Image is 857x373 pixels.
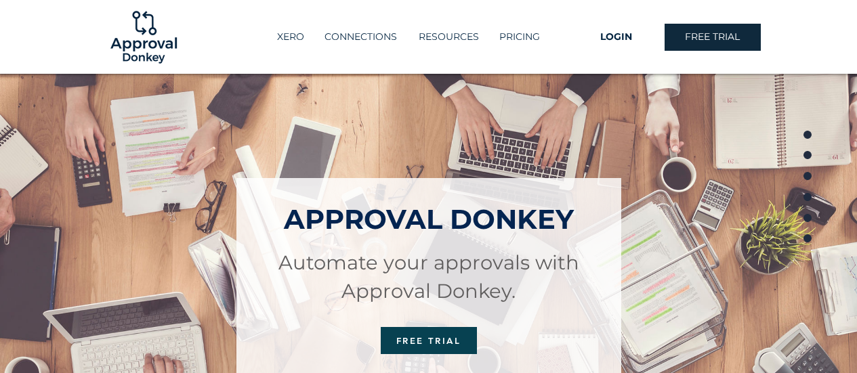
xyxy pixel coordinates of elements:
p: XERO [270,26,311,48]
span: Automate your approvals with Approval Donkey. [278,250,579,303]
p: CONNECTIONS [318,26,404,48]
p: RESOURCES [412,26,486,48]
a: LOGIN [568,24,665,51]
span: LOGIN [600,30,632,44]
a: CONNECTIONS [314,26,408,48]
img: Logo-01.png [107,1,180,74]
span: FREE TRIAL [396,335,461,346]
span: FREE TRIAL [685,30,740,44]
a: XERO [266,26,314,48]
nav: Page [798,126,817,248]
span: APPROVAL DONKEY [284,202,574,236]
a: PRICING [488,26,551,48]
p: PRICING [493,26,547,48]
div: RESOURCES [408,26,488,48]
a: FREE TRIAL [381,327,477,354]
a: FREE TRIAL [665,24,761,51]
nav: Site [249,26,568,48]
